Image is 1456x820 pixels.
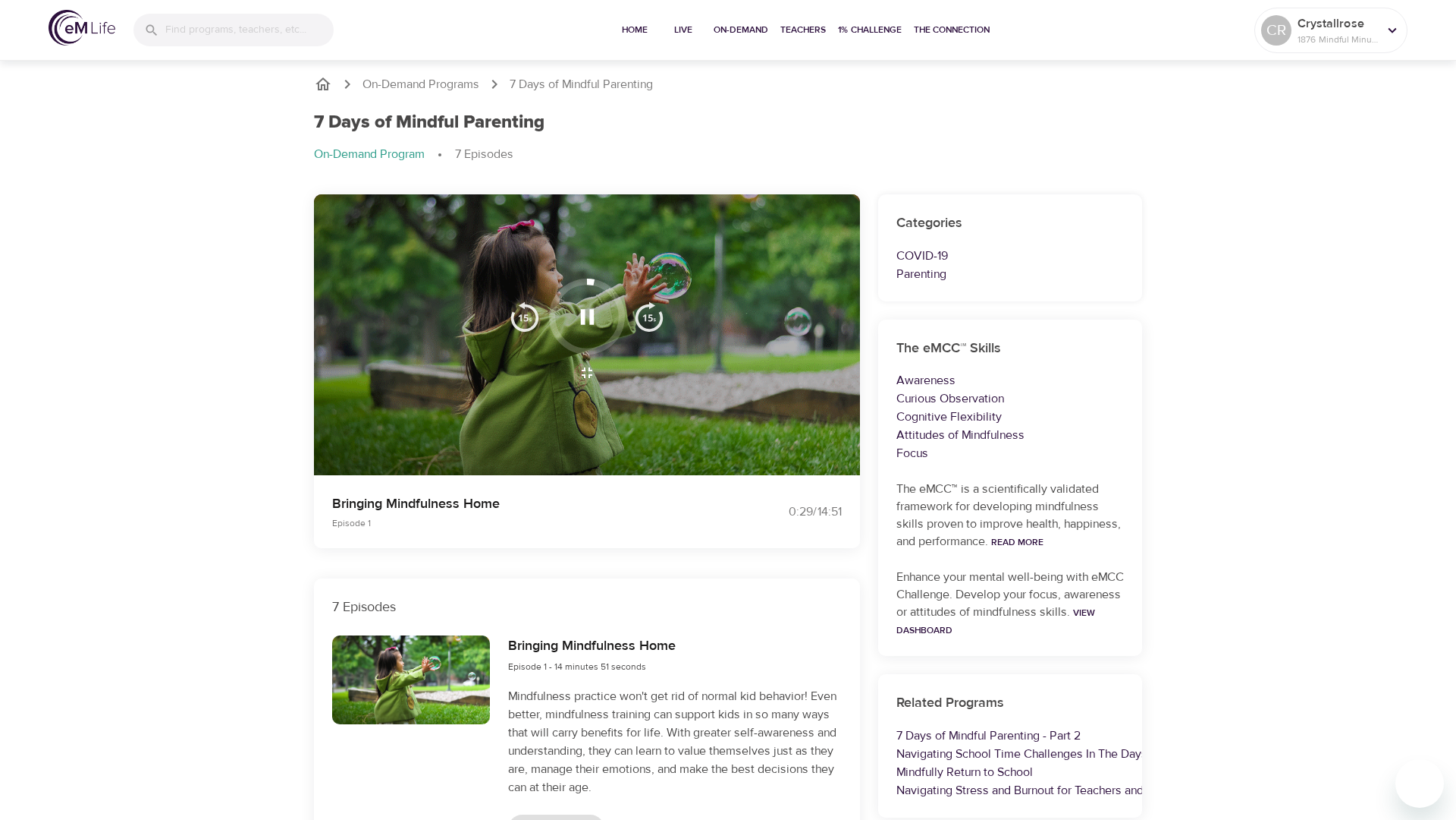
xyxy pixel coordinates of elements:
[1298,14,1378,33] p: Crystallrose
[896,569,1124,639] p: Enhance your mental well-being with eMCC Challenge. Develop your focus, awareness or attitudes of...
[714,22,768,38] span: On-Demand
[665,22,701,38] span: Live
[896,371,1124,389] p: Awareness
[896,265,1124,283] p: Parenting
[896,783,1209,798] a: Navigating Stress and Burnout for Teachers and School Staff
[634,301,664,332] img: 15s_next.svg
[314,146,425,163] p: On-Demand Program
[780,22,826,38] span: Teachers
[896,247,1124,265] p: COVID-19
[896,765,1033,780] a: Mindfully Return to School
[165,14,334,46] input: Find programs, teachers, etc...
[728,503,842,521] div: 0:29 / 14:51
[362,76,479,93] a: On-Demand Programs
[896,692,1124,714] h6: Related Programs
[49,10,115,46] img: logo
[314,75,1142,93] nav: breadcrumb
[455,146,513,163] p: 7 Episodes
[896,444,1124,462] p: Focus
[332,597,842,617] p: 7 Episodes
[896,728,1081,743] a: 7 Days of Mindful Parenting - Part 2
[510,76,653,93] p: 7 Days of Mindful Parenting
[510,301,540,332] img: 15s_prev.svg
[314,112,544,134] h1: 7 Days of Mindful Parenting
[314,146,1142,164] nav: breadcrumb
[508,635,676,658] h6: Bringing Mindfulness Home
[896,408,1124,426] p: Cognitive Flexibility
[914,22,990,38] span: The Connection
[896,426,1124,444] p: Attitudes of Mindfulness
[1395,759,1444,808] iframe: Button to launch messaging window
[896,338,1124,360] h6: The eMCC™ Skills
[991,536,1043,548] a: Read More
[1261,15,1291,46] div: CR
[838,22,902,38] span: 1% Challenge
[332,516,710,530] p: Episode 1
[508,687,842,796] p: Mindfulness practice won't get rid of normal kid behavior! Even better, mindfulness training can ...
[617,22,653,38] span: Home
[896,213,1124,235] h6: Categories
[896,481,1124,550] p: The eMCC™ is a scientifically validated framework for developing mindfulness skills proven to imp...
[508,661,646,673] span: Episode 1 - 14 minutes 51 seconds
[1298,33,1378,46] p: 1876 Mindful Minutes
[896,746,1194,762] a: Navigating School Time Challenges In The Days Of Delta
[896,607,1095,636] a: View Dashboard
[896,389,1124,408] p: Curious Observation
[332,494,710,514] p: Bringing Mindfulness Home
